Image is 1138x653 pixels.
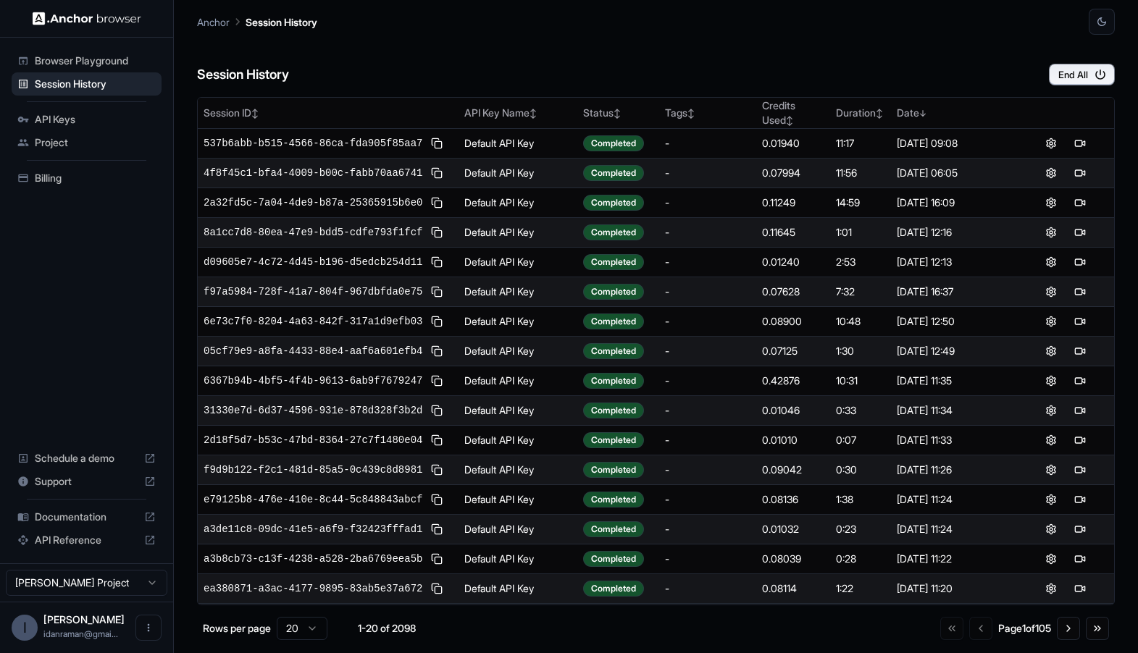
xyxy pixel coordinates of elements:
div: 14:59 [836,195,884,210]
div: - [665,492,750,507]
div: Completed [583,403,644,418]
span: ↓ [919,108,926,119]
span: Support [35,474,138,489]
div: - [665,463,750,477]
div: 0.09042 [762,463,825,477]
div: Billing [12,167,162,190]
td: Default API Key [459,307,577,337]
div: 0.08114 [762,581,825,596]
div: Tags [665,106,750,120]
div: Completed [583,432,644,448]
div: [DATE] 12:16 [897,225,1012,240]
span: API Reference [35,533,138,547]
div: - [665,195,750,210]
div: [DATE] 11:24 [897,492,1012,507]
td: Default API Key [459,188,577,218]
span: ↕ [251,108,259,119]
div: - [665,581,750,596]
span: 2a32fd5c-7a04-4de9-b87a-25365915b6e0 [204,195,422,210]
div: Completed [583,373,644,389]
td: Default API Key [459,515,577,544]
p: Rows per page [203,621,271,636]
div: Completed [583,521,644,537]
span: Browser Playground [35,54,156,68]
div: 0:33 [836,403,884,418]
div: Documentation [12,505,162,528]
div: 0.07125 [762,344,825,358]
span: Billing [35,171,156,185]
div: API Keys [12,108,162,131]
div: 0:07 [836,433,884,447]
div: Completed [583,462,644,478]
div: 0.07994 [762,166,825,180]
div: - [665,166,750,180]
td: Default API Key [459,159,577,188]
div: - [665,136,750,151]
div: - [665,314,750,329]
div: [DATE] 09:08 [897,136,1012,151]
div: - [665,552,750,566]
div: [DATE] 12:49 [897,344,1012,358]
span: Project [35,135,156,150]
div: Session History [12,72,162,96]
td: Default API Key [459,604,577,633]
div: Completed [583,581,644,597]
div: [DATE] 06:05 [897,166,1012,180]
div: [DATE] 12:13 [897,255,1012,269]
span: 6e73c7f0-8204-4a63-842f-317a1d9efb03 [204,314,422,329]
div: Completed [583,492,644,507]
div: 2:53 [836,255,884,269]
div: 11:56 [836,166,884,180]
div: [DATE] 16:37 [897,285,1012,299]
span: ↕ [614,108,621,119]
div: - [665,433,750,447]
div: Support [12,470,162,493]
div: Completed [583,135,644,151]
span: e79125b8-476e-410e-8c44-5c848843abcf [204,492,422,507]
span: ↕ [786,115,793,126]
div: - [665,344,750,358]
td: Default API Key [459,218,577,248]
div: Duration [836,106,884,120]
span: a3de11c8-09dc-41e5-a6f9-f32423fffad1 [204,522,422,536]
div: - [665,374,750,388]
h6: Session History [197,64,289,85]
div: 0.08039 [762,552,825,566]
div: 0.01032 [762,522,825,536]
span: f97a5984-728f-41a7-804f-967dbfda0e75 [204,285,422,299]
span: 2d18f5d7-b53c-47bd-8364-27c7f1480e04 [204,433,422,447]
div: [DATE] 11:22 [897,552,1012,566]
td: Default API Key [459,396,577,426]
div: [DATE] 11:35 [897,374,1012,388]
span: 05cf79e9-a8fa-4433-88e4-aaf6a601efb4 [204,344,422,358]
button: End All [1049,64,1115,85]
div: 1:30 [836,344,884,358]
div: 0:30 [836,463,884,477]
div: 0.08136 [762,492,825,507]
span: f9d9b122-f2c1-481d-85a5-0c439c8d8981 [204,463,422,477]
span: d09605e7-4c72-4d45-b196-d5edcb254d11 [204,255,422,269]
div: - [665,225,750,240]
div: 0:28 [836,552,884,566]
td: Default API Key [459,366,577,396]
span: ↕ [530,108,537,119]
div: Completed [583,284,644,300]
div: API Reference [12,528,162,552]
div: 1-20 of 2098 [351,621,423,636]
div: [DATE] 16:09 [897,195,1012,210]
div: - [665,255,750,269]
div: Completed [583,551,644,567]
div: 7:32 [836,285,884,299]
td: Default API Key [459,455,577,485]
nav: breadcrumb [197,14,317,30]
td: Default API Key [459,426,577,455]
div: 0.01940 [762,136,825,151]
div: Completed [583,313,644,329]
div: Project [12,131,162,154]
div: 10:48 [836,314,884,329]
div: 0.01010 [762,433,825,447]
div: Status [583,106,653,120]
span: 537b6abb-b515-4566-86ca-fda905f85aa7 [204,136,422,151]
div: Completed [583,165,644,181]
div: - [665,285,750,299]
